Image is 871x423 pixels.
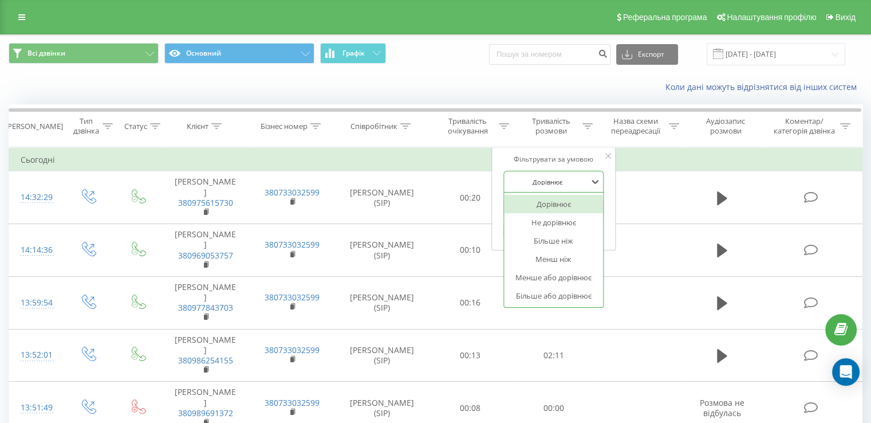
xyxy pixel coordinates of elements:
div: 13:51:49 [21,397,51,419]
span: Розмова не відбулась [700,397,744,418]
a: 380989691372 [178,408,233,418]
span: Реферальна програма [623,13,707,22]
td: [PERSON_NAME] (SIP) [336,329,429,382]
a: 380969053757 [178,250,233,261]
a: 380733032599 [265,344,320,355]
div: Співробітник [350,122,397,131]
div: Тривалість очікування [439,116,496,136]
span: Графік [342,49,365,57]
td: [PERSON_NAME] [162,329,249,382]
div: Тип дзвінка [72,116,99,136]
div: 14:14:36 [21,239,51,261]
button: Основний [164,43,314,64]
div: Більше або дорівнює [504,287,604,305]
button: Графік [320,43,386,64]
span: Вихід [835,13,856,22]
a: 380977843703 [178,302,233,313]
td: [PERSON_NAME] [162,224,249,277]
span: Налаштування профілю [727,13,816,22]
div: Менше або дорівнює [504,268,604,287]
td: 00:10 [429,224,512,277]
a: 380733032599 [265,187,320,198]
div: 14:32:29 [21,186,51,209]
div: Коментар/категорія дзвінка [770,116,837,136]
td: [PERSON_NAME] (SIP) [336,276,429,329]
div: Аудіозапис розмови [692,116,759,136]
span: Всі дзвінки [27,49,65,58]
div: Клієнт [187,122,208,131]
td: [PERSON_NAME] (SIP) [336,171,429,224]
div: Фільтрувати за умовою [503,154,604,165]
div: 13:59:54 [21,292,51,314]
td: Сьогодні [9,148,862,171]
div: Статус [124,122,147,131]
td: [PERSON_NAME] [162,171,249,224]
a: 380733032599 [265,239,320,250]
td: 02:11 [512,329,595,382]
td: 00:20 [429,171,512,224]
div: Дорівнює [504,195,604,213]
a: 380733032599 [265,397,320,408]
button: Експорт [616,44,678,65]
div: Назва схеми переадресації [606,116,666,136]
a: 380975615730 [178,197,233,208]
div: [PERSON_NAME] [5,122,63,131]
td: 00:16 [429,276,512,329]
input: Пошук за номером [489,44,610,65]
a: Коли дані можуть відрізнятися вiд інших систем [665,81,862,92]
div: Бізнес номер [261,122,308,131]
div: Тривалість розмови [522,116,580,136]
td: [PERSON_NAME] [162,276,249,329]
a: 380733032599 [265,292,320,303]
div: Не дорівнює [504,213,604,232]
td: [PERSON_NAME] (SIP) [336,224,429,277]
div: Open Intercom Messenger [832,358,860,386]
button: Всі дзвінки [9,43,159,64]
div: 13:52:01 [21,344,51,366]
a: 380986254155 [178,355,233,366]
td: 00:13 [429,329,512,382]
div: Менш ніж [504,250,604,268]
div: Більше ніж [504,232,604,250]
